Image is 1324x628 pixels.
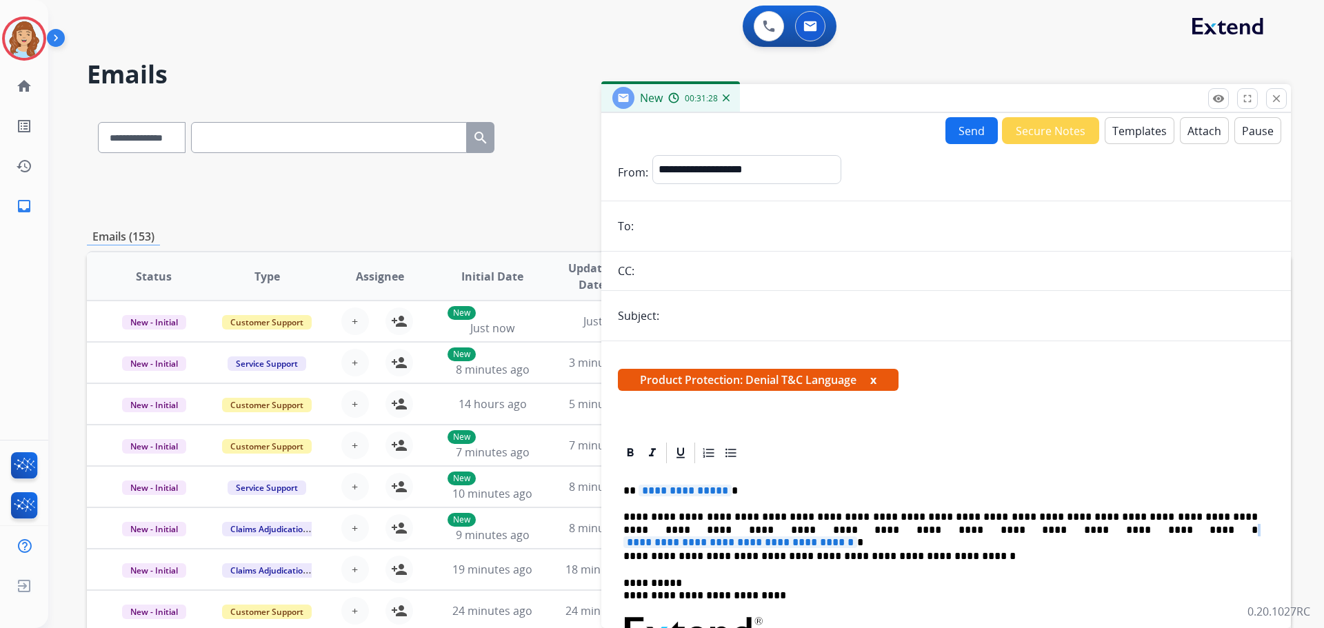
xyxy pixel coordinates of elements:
span: Service Support [228,480,306,495]
p: New [448,430,476,444]
span: 24 minutes ago [565,603,645,618]
span: 9 minutes ago [456,527,530,543]
mat-icon: remove_red_eye [1212,92,1225,105]
span: Product Protection: Denial T&C Language [618,369,899,391]
span: Status [136,268,172,285]
span: New - Initial [122,563,186,578]
mat-icon: home [16,78,32,94]
p: Emails (153) [87,228,160,245]
span: 3 minutes ago [569,355,643,370]
p: New [448,472,476,485]
button: Templates [1105,117,1174,144]
span: New [640,90,663,105]
p: To: [618,218,634,234]
button: + [341,432,369,459]
span: 5 minutes ago [569,396,643,412]
mat-icon: inbox [16,198,32,214]
span: + [352,313,358,330]
button: Secure Notes [1002,117,1099,144]
button: + [341,597,369,625]
p: New [448,513,476,527]
mat-icon: person_add [391,354,408,371]
button: Send [945,117,998,144]
span: + [352,561,358,578]
mat-icon: person_add [391,561,408,578]
mat-icon: history [16,158,32,174]
span: Initial Date [461,268,523,285]
span: New - Initial [122,315,186,330]
span: Customer Support [222,605,312,619]
span: Just now [470,321,514,336]
span: Type [254,268,280,285]
span: 7 minutes ago [569,438,643,453]
span: 7 minutes ago [456,445,530,460]
p: CC: [618,263,634,279]
mat-icon: person_add [391,396,408,412]
mat-icon: person_add [391,602,408,619]
span: New - Initial [122,522,186,536]
span: Service Support [228,356,306,371]
span: 10 minutes ago [452,486,532,501]
span: 8 minutes ago [456,362,530,377]
p: New [448,306,476,320]
span: + [352,478,358,495]
button: + [341,307,369,335]
span: 24 minutes ago [452,603,532,618]
button: x [870,372,876,388]
span: + [352,520,358,536]
mat-icon: list_alt [16,118,32,134]
h2: Emails [87,61,1291,88]
span: Updated Date [561,260,623,293]
button: + [341,556,369,583]
button: + [341,473,369,500]
span: + [352,396,358,412]
span: 19 minutes ago [452,562,532,577]
div: Bullet List [721,443,741,463]
span: 8 minutes ago [569,520,643,536]
div: Underline [670,443,691,463]
button: + [341,514,369,542]
span: New - Initial [122,480,186,495]
span: 14 hours ago [459,396,527,412]
p: 0.20.1027RC [1247,603,1310,620]
mat-icon: person_add [391,520,408,536]
span: Claims Adjudication [222,522,317,536]
mat-icon: person_add [391,437,408,454]
mat-icon: search [472,130,489,146]
span: Assignee [356,268,404,285]
span: Customer Support [222,439,312,454]
span: Customer Support [222,398,312,412]
img: avatar [5,19,43,58]
button: + [341,390,369,418]
span: New - Initial [122,398,186,412]
mat-icon: person_add [391,313,408,330]
span: + [352,354,358,371]
mat-icon: close [1270,92,1283,105]
p: New [448,347,476,361]
mat-icon: person_add [391,478,408,495]
span: + [352,602,358,619]
span: New - Initial [122,605,186,619]
span: 18 minutes ago [565,562,645,577]
div: Bold [620,443,641,463]
div: Italic [642,443,663,463]
button: Attach [1180,117,1229,144]
div: Ordered List [699,443,719,463]
span: 8 minutes ago [569,479,643,494]
mat-icon: fullscreen [1241,92,1254,105]
span: Customer Support [222,315,312,330]
p: From: [618,164,648,181]
span: New - Initial [122,356,186,371]
span: Claims Adjudication [222,563,317,578]
button: Pause [1234,117,1281,144]
span: New - Initial [122,439,186,454]
span: + [352,437,358,454]
p: Subject: [618,307,659,324]
span: Just now [583,314,628,329]
span: 00:31:28 [685,93,718,104]
button: + [341,349,369,376]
